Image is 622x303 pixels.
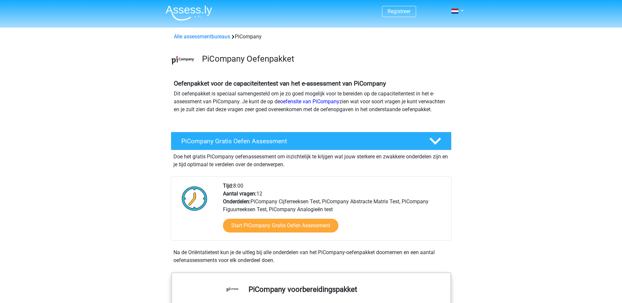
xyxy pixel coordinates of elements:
[181,137,419,145] h4: PiCompany Gratis Oefen Assessment
[223,183,233,189] b: Tijd:
[174,90,449,113] p: Dit oefenpakket is speciaal samengesteld om je zo goed mogelijk voor te bereiden op de capaciteit...
[218,182,451,240] div: 8:00 12 PiCompany Cijferreeksen Test, PiCompany Abstracte Matrix Test, PiCompany Figuurreeksen Te...
[166,5,212,21] img: Assessly
[171,33,451,41] div: PiCompany
[178,182,211,215] img: Klok
[168,132,454,150] a: PiCompany Gratis Oefen Assessment
[171,49,194,72] img: picompany.png
[171,150,451,169] div: Doe het gratis PiCompany oefenassessment om inzichtelijk te krijgen wat jouw sterkere en zwakkere...
[174,33,230,40] a: Alle assessmentbureaus
[223,191,256,197] b: Aantal vragen:
[171,249,451,264] div: Na de Oriëntatietest kun je de uitleg bij alle onderdelen van het PiCompany-oefenpakket doornemen...
[223,198,251,205] b: Onderdelen:
[202,54,446,64] h3: PiCompany Oefenpakket
[174,80,386,87] b: Oefenpakket voor de capaciteitentest van het e-assessment van PiCompany
[223,219,338,232] a: Start PiCompany Gratis Oefen Assessment
[280,98,339,105] a: oefensite van PiCompany
[388,8,411,14] a: Registreer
